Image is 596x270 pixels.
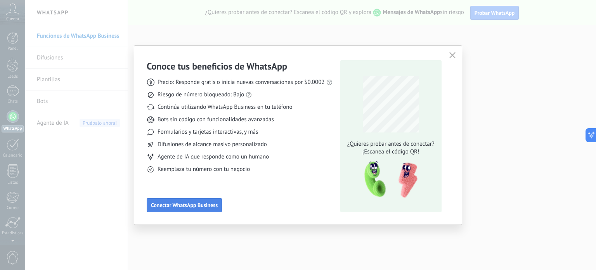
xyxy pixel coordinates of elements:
span: Riesgo de número bloqueado: Bajo [158,91,244,99]
span: Reemplaza tu número con tu negocio [158,165,250,173]
button: Conectar WhatsApp Business [147,198,222,212]
span: Agente de IA que responde como un humano [158,153,269,161]
img: qr-pic-1x.png [358,159,419,200]
span: Precio: Responde gratis o inicia nuevas conversaciones por $0.0002 [158,78,325,86]
span: Conectar WhatsApp Business [151,202,218,208]
span: Formularios y tarjetas interactivas, y más [158,128,258,136]
span: ¡Escanea el código QR! [345,148,437,156]
span: Continúa utilizando WhatsApp Business en tu teléfono [158,103,292,111]
span: Bots sin código con funcionalidades avanzadas [158,116,274,124]
span: ¿Quieres probar antes de conectar? [345,140,437,148]
h3: Conoce tus beneficios de WhatsApp [147,60,287,72]
span: Difusiones de alcance masivo personalizado [158,141,267,148]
